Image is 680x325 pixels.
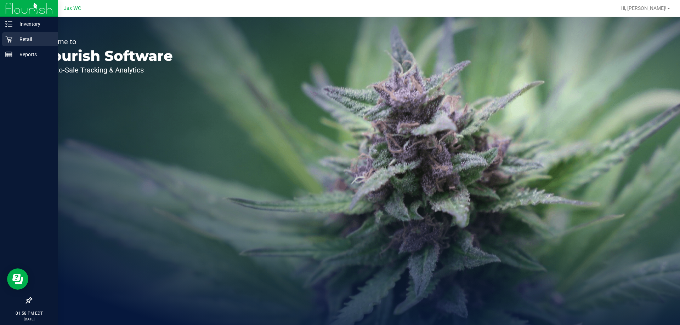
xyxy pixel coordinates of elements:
[12,20,55,28] p: Inventory
[5,36,12,43] inline-svg: Retail
[38,49,173,63] p: Flourish Software
[620,5,667,11] span: Hi, [PERSON_NAME]!
[7,268,28,290] iframe: Resource center
[3,317,55,322] p: [DATE]
[12,50,55,59] p: Reports
[38,66,173,74] p: Seed-to-Sale Tracking & Analytics
[5,21,12,28] inline-svg: Inventory
[3,310,55,317] p: 01:58 PM EDT
[64,5,81,11] span: Jax WC
[38,38,173,45] p: Welcome to
[12,35,55,43] p: Retail
[5,51,12,58] inline-svg: Reports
